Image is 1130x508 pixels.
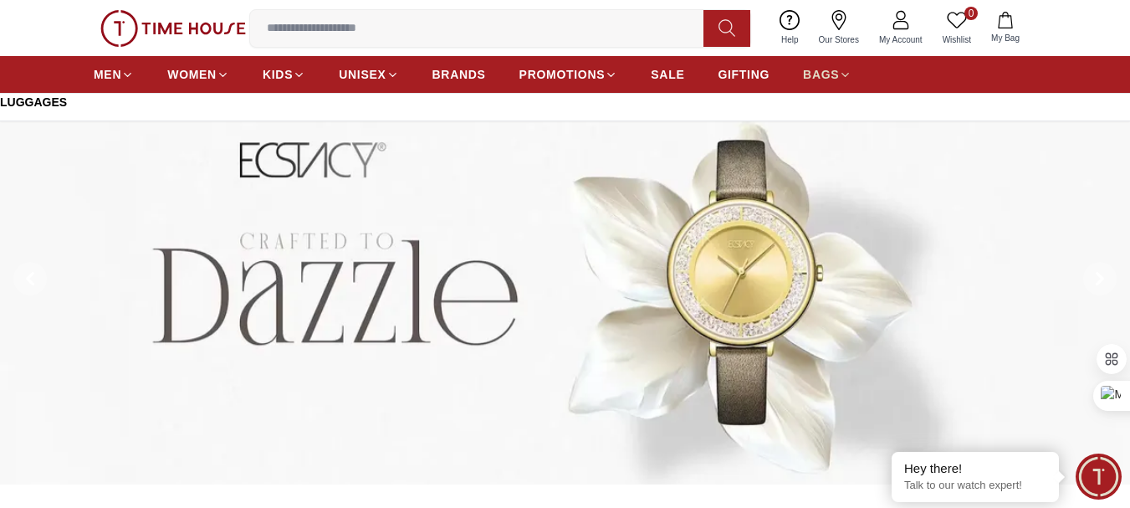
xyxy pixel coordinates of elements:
[803,66,839,83] span: BAGS
[263,66,293,83] span: KIDS
[94,66,121,83] span: MEN
[812,33,866,46] span: Our Stores
[339,66,386,83] span: UNISEX
[519,59,618,90] a: PROMOTIONS
[167,66,217,83] span: WOMEN
[904,479,1046,493] p: Talk to our watch expert!
[803,59,851,90] a: BAGS
[872,33,929,46] span: My Account
[432,59,486,90] a: BRANDS
[519,66,606,83] span: PROMOTIONS
[432,66,486,83] span: BRANDS
[339,59,398,90] a: UNISEX
[984,32,1026,44] span: My Bag
[167,59,229,90] a: WOMEN
[933,7,981,49] a: 0Wishlist
[651,66,684,83] span: SALE
[718,59,770,90] a: GIFTING
[771,7,809,49] a: Help
[263,59,305,90] a: KIDS
[718,66,770,83] span: GIFTING
[651,59,684,90] a: SALE
[936,33,978,46] span: Wishlist
[1076,454,1122,500] div: Chat Widget
[904,460,1046,477] div: Hey there!
[94,59,134,90] a: MEN
[809,7,869,49] a: Our Stores
[964,7,978,20] span: 0
[981,8,1030,48] button: My Bag
[100,10,246,47] img: ...
[775,33,805,46] span: Help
